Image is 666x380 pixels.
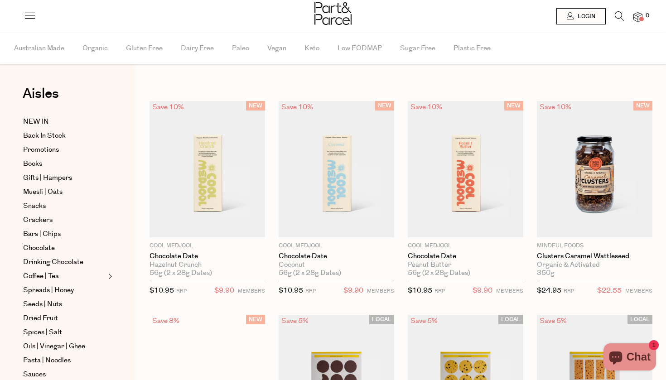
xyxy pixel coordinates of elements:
div: Peanut Butter [408,261,523,269]
span: LOCAL [627,315,652,324]
img: Chocolate Date [279,101,394,237]
span: Pasta | Noodles [23,355,71,366]
span: NEW [246,101,265,111]
img: Clusters Caramel Wattleseed [537,101,652,237]
button: Expand/Collapse Coffee | Tea [106,271,112,282]
span: Drinking Chocolate [23,257,83,268]
span: Aisles [23,84,59,104]
a: Coffee | Tea [23,271,106,282]
span: Crackers [23,215,53,226]
a: NEW IN [23,116,106,127]
span: 0 [643,12,652,20]
a: Dried Fruit [23,313,106,324]
a: 0 [633,12,642,22]
a: Chocolate [23,243,106,254]
span: 350g [537,269,555,277]
small: MEMBERS [625,288,652,294]
span: $10.95 [150,286,174,295]
span: Gluten Free [126,33,163,64]
span: $9.90 [473,285,492,297]
span: Oils | Vinegar | Ghee [23,341,85,352]
a: Sauces [23,369,106,380]
span: $24.95 [537,286,561,295]
small: MEMBERS [496,288,523,294]
span: Plastic Free [454,33,491,64]
a: Crackers [23,215,106,226]
span: $9.90 [214,285,234,297]
a: Drinking Chocolate [23,257,106,268]
a: Spreads | Honey [23,285,106,296]
span: Paleo [232,33,249,64]
a: Chocolate Date [150,252,265,260]
p: Mindful Foods [537,242,652,250]
span: Sugar Free [400,33,435,64]
div: Save 5% [537,315,569,327]
span: Spices | Salt [23,327,62,338]
span: Back In Stock [23,130,66,141]
span: Organic [82,33,108,64]
div: Hazelnut Crunch [150,261,265,269]
span: NEW IN [23,116,49,127]
span: Books [23,159,42,169]
span: Coffee | Tea [23,271,59,282]
a: Aisles [23,87,59,110]
small: RRP [305,288,316,294]
a: Pasta | Noodles [23,355,106,366]
small: MEMBERS [238,288,265,294]
div: Save 5% [279,315,311,327]
div: Save 10% [279,101,316,113]
a: Spices | Salt [23,327,106,338]
span: NEW [375,101,394,111]
span: Promotions [23,144,59,155]
span: Australian Made [14,33,64,64]
a: Muesli | Oats [23,187,106,197]
span: Dairy Free [181,33,214,64]
span: $10.95 [408,286,432,295]
span: Muesli | Oats [23,187,63,197]
a: Gifts | Hampers [23,173,106,183]
small: RRP [176,288,187,294]
a: Chocolate Date [279,252,394,260]
a: Back In Stock [23,130,106,141]
a: Snacks [23,201,106,212]
p: Cool Medjool [408,242,523,250]
span: LOCAL [369,315,394,324]
small: RRP [564,288,574,294]
span: Sauces [23,369,46,380]
div: Save 10% [150,101,187,113]
span: Spreads | Honey [23,285,74,296]
a: Bars | Chips [23,229,106,240]
a: Login [556,8,606,24]
img: Part&Parcel [314,2,352,25]
span: NEW [633,101,652,111]
a: Chocolate Date [408,252,523,260]
span: 56g (2 x 28g Dates) [150,269,212,277]
span: Login [575,13,595,20]
small: MEMBERS [367,288,394,294]
p: Cool Medjool [279,242,394,250]
div: Save 5% [408,315,440,327]
span: $9.90 [343,285,363,297]
span: NEW [504,101,523,111]
span: NEW [246,315,265,324]
img: Chocolate Date [408,101,523,237]
small: RRP [434,288,445,294]
span: Bars | Chips [23,229,61,240]
span: Gifts | Hampers [23,173,72,183]
a: Oils | Vinegar | Ghee [23,341,106,352]
span: 56g (2 x 28g Dates) [408,269,470,277]
p: Cool Medjool [150,242,265,250]
a: Books [23,159,106,169]
span: $10.95 [279,286,303,295]
span: Snacks [23,201,46,212]
span: LOCAL [498,315,523,324]
span: Low FODMAP [338,33,382,64]
div: Save 10% [537,101,574,113]
span: 56g (2 x 28g Dates) [279,269,341,277]
span: Vegan [267,33,286,64]
span: Chocolate [23,243,55,254]
a: Seeds | Nuts [23,299,106,310]
img: Chocolate Date [150,101,265,237]
span: Seeds | Nuts [23,299,62,310]
span: $22.55 [597,285,622,297]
